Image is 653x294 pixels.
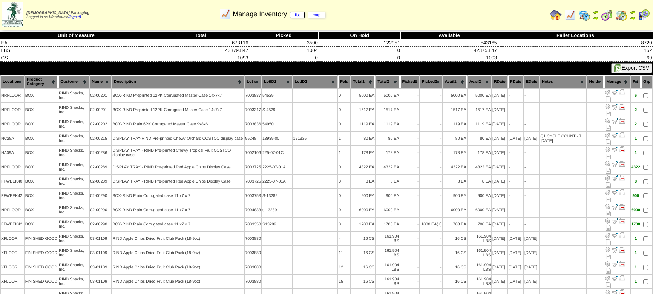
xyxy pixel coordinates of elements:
img: Adjust [605,161,611,167]
td: s-13289 [262,203,292,217]
th: Picked [249,32,318,39]
td: 02-00202 [90,117,111,131]
td: BOX [25,160,58,174]
img: Manage Hold [619,275,625,281]
td: 0 [319,47,401,54]
td: 900 EA [376,189,399,203]
td: - [508,203,523,217]
td: 178 EA [468,146,491,160]
th: Product Category [25,75,58,88]
td: 02-00290 [90,218,111,231]
img: Move [612,275,618,281]
td: 02-00289 [90,160,111,174]
td: 1517 EA [468,103,491,117]
td: 152 [498,47,653,54]
td: BOX [25,189,58,203]
td: RIND Snacks, Inc. [58,103,89,117]
td: 708 EA [468,218,491,231]
img: Manage Hold [619,204,625,210]
td: - [508,189,523,203]
td: S-13289 [262,189,292,203]
th: Customer [58,75,89,88]
td: - [400,175,419,188]
td: 7003725 [245,175,261,188]
td: 6000 EA [376,203,399,217]
td: 0 [338,103,350,117]
td: BOX [25,146,58,160]
td: LBS [0,47,152,54]
td: - [524,89,539,102]
img: Move [612,89,618,95]
div: 1 [631,151,640,155]
td: DISPLAY TRAY - RIND Pre-printed Chewy Tropical Fruit COSTCO display case [112,146,244,160]
td: 02-00201 [90,103,111,117]
i: Note [606,154,611,159]
img: Manage Hold [619,89,625,95]
td: 3500 [249,39,318,47]
th: Pallet Locations [498,32,653,39]
td: 5000 EA [443,89,467,102]
th: Total1 [351,75,375,88]
span: [DEMOGRAPHIC_DATA] Packaging [26,11,89,15]
img: Adjust [605,204,611,210]
td: 0 [338,203,350,217]
a: (logout) [68,15,81,19]
td: [DATE] [492,203,507,217]
th: EDate [524,75,539,88]
img: Adjust [605,232,611,238]
td: [DATE] [492,132,507,145]
td: RIND Snacks, Inc. [58,117,89,131]
td: RIND Snacks, Inc. [58,146,89,160]
td: - [420,203,442,217]
td: 1708 EA [351,218,375,231]
th: Picked1 [400,75,419,88]
img: Move [612,247,618,253]
td: [DATE] [524,132,539,145]
td: 543165 [401,39,498,47]
i: Note [606,211,611,216]
td: BOX [25,175,58,188]
div: 6000 [631,208,640,212]
td: FFWEEK42 [1,218,24,231]
span: Manage Inventory [233,10,325,18]
td: 0 [338,175,350,188]
img: Adjust [605,218,611,224]
td: NRFLOOR [1,203,24,217]
td: - [420,146,442,160]
td: - [508,103,523,117]
th: Total [152,32,249,39]
td: 122951 [319,39,401,47]
td: - [508,175,523,188]
th: LotID1 [262,75,292,88]
td: - [420,103,442,117]
td: NC28A [1,132,24,145]
td: [DATE] [492,175,507,188]
td: 6000 EA [351,203,375,217]
td: BOX-RIND Plain Corrugated case 11 x7 x 7 [112,218,244,231]
td: 5000 EA [376,89,399,102]
td: [DATE] [492,218,507,231]
td: 1 [338,146,350,160]
img: Manage Hold [619,189,625,195]
img: Move [612,232,618,238]
td: [DATE] [492,160,507,174]
div: 2 [631,122,640,126]
td: - [400,89,419,102]
td: - [420,132,442,145]
td: 0 [319,54,401,62]
td: 1708 EA [376,218,399,231]
td: 0 [338,117,350,131]
td: RIND Snacks, Inc. [58,203,89,217]
td: [DATE] [492,103,507,117]
td: 1119 EA [376,117,399,131]
th: RDate [492,75,507,88]
td: 1517 EA [443,103,467,117]
img: arrowleft.gif [593,9,599,15]
td: 02-00290 [90,189,111,203]
td: 02-00290 [90,203,111,217]
th: LotID2 [293,75,338,88]
img: Move [612,189,618,195]
td: 673116 [152,39,249,47]
th: Picked2 [420,75,442,88]
th: Location [1,75,24,88]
